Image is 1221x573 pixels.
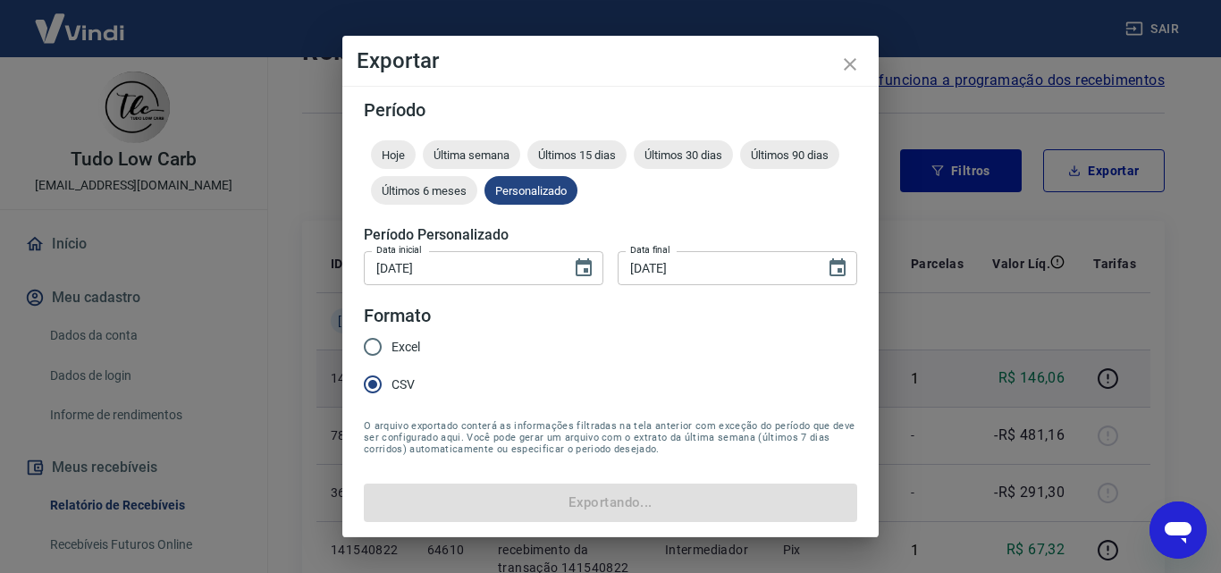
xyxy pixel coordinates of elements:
[364,251,559,284] input: DD/MM/YYYY
[566,250,602,286] button: Choose date, selected date is 1 de jan de 2024
[371,140,416,169] div: Hoje
[371,184,477,198] span: Últimos 6 meses
[740,148,839,162] span: Últimos 90 dias
[376,243,422,257] label: Data inicial
[423,140,520,169] div: Última semana
[484,184,577,198] span: Personalizado
[527,148,627,162] span: Últimos 15 dias
[371,148,416,162] span: Hoje
[423,148,520,162] span: Última semana
[364,420,857,455] span: O arquivo exportado conterá as informações filtradas na tela anterior com exceção do período que ...
[1149,501,1207,559] iframe: Botão para abrir a janela de mensagens
[630,243,670,257] label: Data final
[527,140,627,169] div: Últimos 15 dias
[484,176,577,205] div: Personalizado
[829,43,872,86] button: close
[392,338,420,357] span: Excel
[740,140,839,169] div: Últimos 90 dias
[634,148,733,162] span: Últimos 30 dias
[618,251,813,284] input: DD/MM/YYYY
[357,50,864,72] h4: Exportar
[364,101,857,119] h5: Período
[392,375,415,394] span: CSV
[371,176,477,205] div: Últimos 6 meses
[364,226,857,244] h5: Período Personalizado
[820,250,855,286] button: Choose date, selected date is 31 de jan de 2024
[364,303,431,329] legend: Formato
[634,140,733,169] div: Últimos 30 dias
